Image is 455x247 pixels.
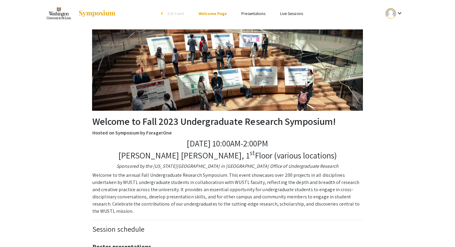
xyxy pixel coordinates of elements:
em: Sponsored by the [US_STATE][GEOGRAPHIC_DATA] in [GEOGRAPHIC_DATA] Office of Undergraduate Research [116,163,339,169]
iframe: Chat [5,220,26,242]
div: arrow_back_ios [161,12,165,15]
a: Welcome Page [199,11,227,16]
a: Fall 2023 Undergraduate Research Symposium [45,6,116,21]
p: [PERSON_NAME] [PERSON_NAME], 1 Floor (various locations) [92,150,363,161]
mat-icon: Expand account dropdown [396,10,403,17]
button: Expand account dropdown [379,7,410,20]
sup: st [250,149,255,157]
h4: Session schedule [92,225,363,233]
h2: Welcome to Fall 2023 Undergraduate Research Symposium! [92,116,363,127]
img: Fall 2023 Undergraduate Research Symposium [92,29,363,111]
img: Symposium by ForagerOne [78,10,116,17]
a: Presentations [241,11,265,16]
a: Live Sessions [280,11,303,16]
p: Welcome to the annual Fall Undergraduate Research Symposium. This event showcases over 200 projec... [92,172,363,215]
img: Fall 2023 Undergraduate Research Symposium [45,6,72,21]
p: [DATE] 10:00AM-2:00PM [92,138,363,149]
p: Hosted on Symposium by ForagerOne [92,129,363,137]
span: Exit Event [168,11,184,16]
